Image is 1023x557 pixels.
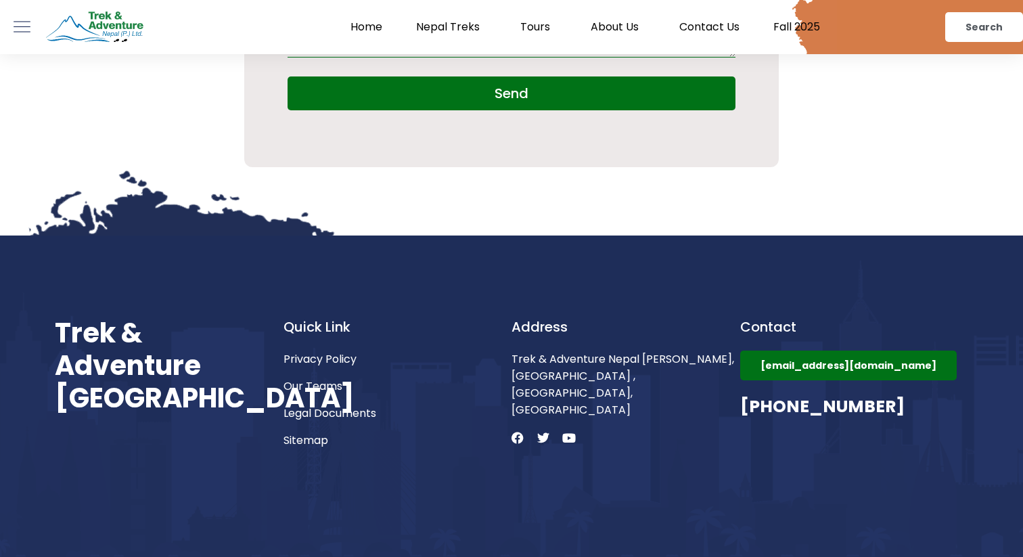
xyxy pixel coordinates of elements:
span: [EMAIL_ADDRESS][DOMAIN_NAME] [760,361,936,370]
img: Trek & Adventure Nepal [44,9,145,46]
span: Our Teams [283,378,342,395]
a: [EMAIL_ADDRESS][DOMAIN_NAME] [740,351,957,380]
a: Sitemap [283,432,512,449]
a: Search [945,12,1023,42]
a: Tours [503,20,574,34]
span: Trek & Adventure Nepal [PERSON_NAME], [GEOGRAPHIC_DATA] ,[GEOGRAPHIC_DATA], [GEOGRAPHIC_DATA] [512,351,740,418]
h1: Trek & Adventure [GEOGRAPHIC_DATA] [55,317,216,414]
h4: Contact [740,317,969,337]
span: Send [495,87,528,100]
a: Home [334,20,399,34]
span: Privacy Policy [283,351,357,367]
a: Fall 2025 [756,20,837,34]
h4: Quick Link [283,317,512,337]
span: Search [965,22,1003,32]
a: Privacy Policy [283,351,512,367]
h4: Address [512,317,740,337]
nav: Menu [186,20,837,34]
a: Legal Documents [283,405,512,422]
h3: [PHONE_NUMBER] [740,394,969,420]
span: Legal Documents [283,405,376,422]
a: About Us [574,20,662,34]
button: Send [288,76,735,110]
a: Our Teams [283,378,512,395]
a: Contact Us [662,20,756,34]
a: Nepal Treks [399,20,503,34]
span: Sitemap [283,432,328,449]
